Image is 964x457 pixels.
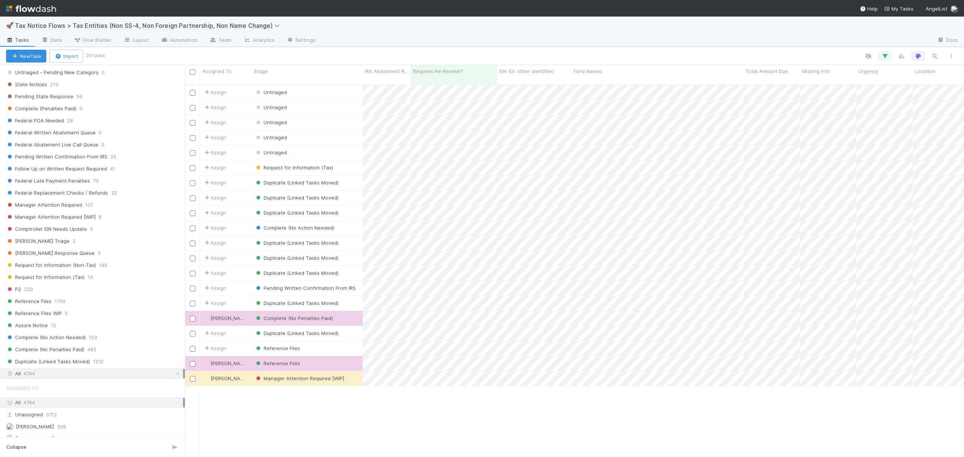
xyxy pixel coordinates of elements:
input: Toggle Row Selected [190,195,195,201]
img: avatar_cc3a00d7-dd5c-4a2f-8d58-dd6545b20c0d.png [203,360,209,366]
span: Request for Information (Tax) [255,165,333,171]
button: NewTask [6,50,46,62]
span: [PERSON_NAME] [210,360,249,366]
span: Untriaged [255,149,287,155]
span: 41 [110,164,115,174]
span: 219 [50,80,58,89]
span: Duplicate (Linked Tasks Moved) [255,180,339,186]
span: Assign [203,329,226,337]
button: Import [49,50,83,62]
input: Toggle Row Selected [190,301,195,306]
span: 8 [99,212,102,222]
span: Request for Information (Tax) [6,273,85,282]
input: Toggle Row Selected [190,120,195,126]
span: 3712 [46,410,57,419]
span: Pending Written Confirmation From IRS [6,152,107,161]
span: Manager Attention Required [WIP] [255,375,344,381]
span: Tax Notice Flows > Tax Entities (Non SS-4, Non Foreign Partnership, Non Name Change) [15,22,284,29]
span: Duplicate (Linked Tasks Moved) [255,330,339,336]
input: Toggle Row Selected [190,165,195,171]
span: 28 [67,116,73,125]
a: Team [203,35,238,47]
span: 0 [101,140,104,149]
span: 3 [98,248,101,258]
span: Fund Names [574,67,602,75]
span: 0 [102,68,105,77]
span: Assign [203,164,226,171]
span: 146 [99,260,107,270]
div: Assign [203,149,226,156]
span: 1216 [93,357,104,366]
div: [PERSON_NAME] [203,314,248,322]
span: Manager Attention Required [WIP] [6,212,96,222]
span: 14 [88,273,93,282]
span: Federal Abatement Live Call Queue [6,140,98,149]
span: 29 [110,152,116,161]
span: 0 [65,309,68,318]
img: avatar_cc3a00d7-dd5c-4a2f-8d58-dd6545b20c0d.png [203,315,209,321]
span: Assign [203,104,226,111]
span: Follow Up on Written Request Required [6,164,107,174]
input: Toggle Row Selected [190,90,195,96]
div: Duplicate (Linked Tasks Moved) [255,329,339,337]
span: My Tasks [884,6,914,12]
span: Federal Late Payment Penalties [6,176,90,186]
div: Duplicate (Linked Tasks Moved) [255,194,339,201]
div: [PERSON_NAME] [203,375,248,382]
input: Toggle Row Selected [190,271,195,276]
div: Manager Attention Required [WIP] [255,375,344,382]
input: Toggle Row Selected [190,361,195,367]
img: avatar_e41e7ae5-e7d9-4d8d-9f56-31b0d7a2f4fd.png [6,435,14,442]
span: Complete (No Action Needed) [255,225,334,231]
small: 20 tasks [86,52,105,59]
span: 12 [51,321,56,330]
span: Untriaged [255,134,287,140]
span: 4 [57,434,60,443]
span: Flow Builder [74,36,111,44]
span: Assign [203,209,226,216]
div: Assign [203,194,226,201]
span: 4744 [24,399,35,405]
img: logo-inverted-e16ddd16eac7371096b0.svg [6,2,56,15]
span: Manager Attention Required [6,200,82,210]
a: Docs [931,35,964,47]
span: Tasks [6,36,29,44]
span: State Notices [6,80,47,89]
span: P2 [6,285,21,294]
div: Duplicate (Linked Tasks Moved) [255,269,339,277]
a: Automation [155,35,203,47]
span: Assign [203,134,226,141]
a: Flow Builder [68,35,117,47]
span: [PERSON_NAME] [210,315,249,321]
input: Toggle Row Selected [190,256,195,261]
a: My Tasks [884,5,914,12]
span: Federal POA Needed [6,116,64,125]
span: Requires Re-Review? [413,67,463,75]
div: All [6,369,183,378]
span: Assigned To [6,381,39,396]
span: Stage [254,67,268,75]
img: avatar_2c958fe4-7690-4b4d-a881-c5dfc7d29e13.png [203,375,209,381]
span: Pending State Response [6,92,73,101]
input: Toggle Row Selected [190,105,195,111]
a: Layout [117,35,155,47]
span: AngelList [926,6,947,12]
span: Complete (Penalties Paid) [6,104,76,113]
div: Untriaged [255,88,287,96]
span: [PERSON_NAME] [16,436,54,442]
span: Complete (No Penalties Paid) [6,345,84,354]
div: Duplicate (Linked Tasks Moved) [255,209,339,216]
div: Reference Files [255,360,300,367]
span: 32 [111,188,117,198]
span: Assign [203,224,226,232]
span: Assign [203,269,226,277]
span: 107 [85,200,93,210]
a: Analytics [238,35,281,47]
span: 229 [24,285,33,294]
div: Request for Information (Tax) [255,164,333,171]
